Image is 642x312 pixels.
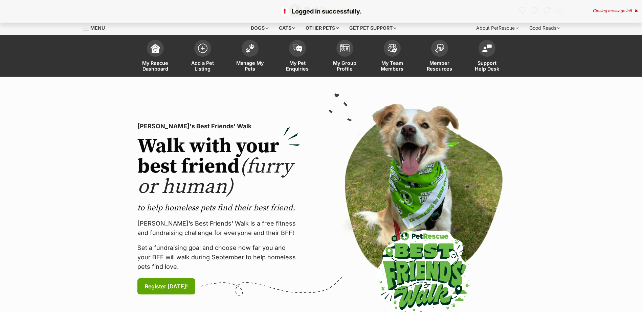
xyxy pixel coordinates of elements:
[137,219,300,238] p: [PERSON_NAME]’s Best Friends' Walk is a free fitness and fundraising challenge for everyone and t...
[145,282,188,290] span: Register [DATE]!
[137,154,293,200] span: (furry or human)
[377,60,407,72] span: My Team Members
[137,136,300,197] h2: Walk with your best friend
[137,278,195,294] a: Register [DATE]!
[388,44,397,53] img: team-members-icon-5396bd8760b3fe7c0b43da4ab00e1e3bb1a5d9ba89233759b79545d2d3fc5d0d.svg
[179,36,226,77] a: Add a Pet Listing
[282,60,313,72] span: My Pet Enquiries
[340,44,350,52] img: group-profile-icon-3fa3cf56718a62981997c0bc7e787c4b2cf8bcc04b72c1350f741eb67cf2f40e.svg
[424,60,455,72] span: Member Resources
[140,60,171,72] span: My Rescue Dashboard
[198,44,207,53] img: add-pet-listing-icon-0afa8454b4691262ce3f59096e99ab1cd57d4a30225e0717b998d2c9b9846f56.svg
[525,21,565,35] div: Good Reads
[472,60,502,72] span: Support Help Desk
[235,60,265,72] span: Manage My Pets
[330,60,360,72] span: My Group Profile
[274,21,300,35] div: Cats
[151,44,160,53] img: dashboard-icon-eb2f2d2d3e046f16d808141f083e7271f6b2e854fb5c12c21221c1fb7104beca.svg
[226,36,274,77] a: Manage My Pets
[416,36,463,77] a: Member Resources
[293,45,302,52] img: pet-enquiries-icon-7e3ad2cf08bfb03b45e93fb7055b45f3efa6380592205ae92323e6603595dc1f.svg
[137,122,300,131] p: [PERSON_NAME]'s Best Friends' Walk
[482,44,492,52] img: help-desk-icon-fdf02630f3aa405de69fd3d07c3f3aa587a6932b1a1747fa1d2bba05be0121f9.svg
[83,21,110,33] a: Menu
[246,21,273,35] div: Dogs
[369,36,416,77] a: My Team Members
[274,36,321,77] a: My Pet Enquiries
[321,36,369,77] a: My Group Profile
[301,21,344,35] div: Other pets
[137,243,300,271] p: Set a fundraising goal and choose how far you and your BFF will walk during September to help hom...
[245,44,255,53] img: manage-my-pets-icon-02211641906a0b7f246fdf0571729dbe1e7629f14944591b6c1af311fb30b64b.svg
[132,36,179,77] a: My Rescue Dashboard
[137,203,300,213] p: to help homeless pets find their best friend.
[463,36,511,77] a: Support Help Desk
[471,21,523,35] div: About PetRescue
[345,21,401,35] div: Get pet support
[90,25,105,31] span: Menu
[435,44,444,53] img: member-resources-icon-8e73f808a243e03378d46382f2149f9095a855e16c252ad45f914b54edf8863c.svg
[187,60,218,72] span: Add a Pet Listing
